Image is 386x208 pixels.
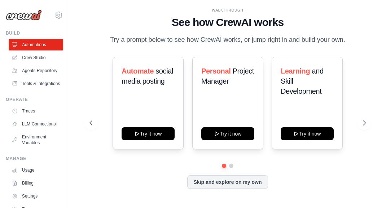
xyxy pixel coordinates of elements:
span: social media posting [122,67,173,85]
a: Usage [9,164,63,176]
a: Settings [9,190,63,202]
div: Operate [6,97,63,102]
button: Try it now [281,127,334,140]
span: Learning [281,67,310,75]
span: and Skill Development [281,67,324,95]
a: Agents Repository [9,65,63,76]
a: Automations [9,39,63,50]
button: Skip and explore on my own [187,175,268,189]
a: Billing [9,177,63,189]
h1: See how CrewAI works [89,16,366,29]
span: Personal [201,67,231,75]
span: Project Manager [201,67,254,85]
p: Try a prompt below to see how CrewAI works, or jump right in and build your own. [106,35,349,45]
a: LLM Connections [9,118,63,130]
div: Build [6,30,63,36]
div: Manage [6,156,63,161]
a: Environment Variables [9,131,63,149]
button: Try it now [122,127,175,140]
a: Tools & Integrations [9,78,63,89]
a: Crew Studio [9,52,63,63]
a: Traces [9,105,63,117]
div: WALKTHROUGH [89,8,366,13]
img: Logo [6,10,42,21]
button: Try it now [201,127,254,140]
span: Automate [122,67,154,75]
